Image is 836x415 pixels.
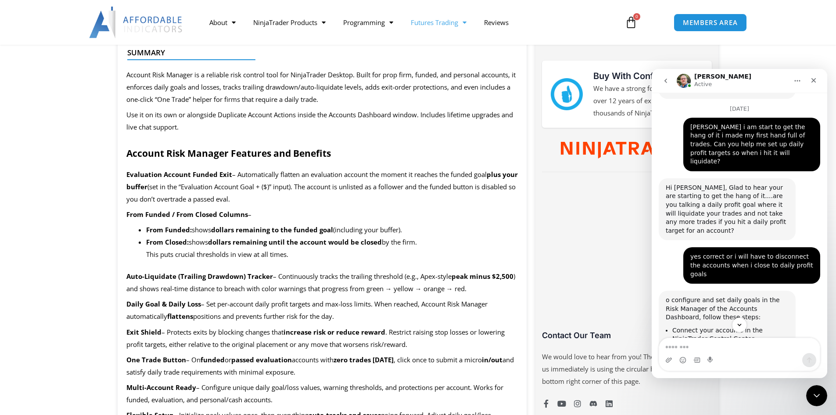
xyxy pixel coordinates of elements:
nav: Menu [201,12,615,32]
button: Emoji picker [28,288,35,295]
b: Multi-Account Ready [126,383,196,392]
a: About [201,12,244,32]
b: increase risk or reduce reward [283,328,385,336]
span: MEMBERS AREA [683,19,738,26]
a: Futures Trading [402,12,475,32]
b: zero trades [DATE] [334,355,394,364]
button: Scroll to bottom [80,249,95,263]
span: accounts with [292,355,334,364]
span: – [248,210,251,219]
a: Reviews [475,12,517,32]
iframe: Intercom live chat [652,69,827,378]
b: funded [201,355,225,364]
b: passed evaluation [231,355,292,364]
a: NinjaTrader Products [244,12,334,32]
b: From Closed: [146,238,189,246]
img: LogoAI | Affordable Indicators – NinjaTrader [89,7,183,38]
textarea: Message… [7,269,168,284]
span: – Set per-account daily profit targets and max-loss limits. When reached, Account Risk Manager au... [126,300,488,321]
span: (including your buffer). [333,225,402,234]
span: – Protects exits by blocking changes that [161,328,283,336]
b: flattens [167,312,193,321]
span: , click once to submit a micro [394,355,482,364]
b: peak minus $2,500 [452,272,513,281]
span: and satisfy daily trade requirements with minimal exposure. [126,355,514,376]
div: o configure and set daily goals in the Risk Manager of the Accounts Dashboard, follow these steps: [14,227,137,253]
button: Upload attachment [14,288,21,295]
b: plus your buffer [126,170,518,191]
span: – On [186,355,201,364]
span: positions and prevents further risk for the day. [193,312,334,321]
span: – Configure unique daily goal/loss values, warning thresholds, and protections per account. Works... [126,383,503,404]
b: Evaluation Account Funded Exit [126,170,232,179]
b: From Funded / From Closed Columns [126,210,248,219]
span: by the firm. [382,238,417,246]
a: 0 [612,10,650,35]
b: Daily Goal & Daily Loss [126,300,201,308]
h2: Account Risk Manager Features and Benefits [126,148,518,159]
span: – Continuously tracks the trailing threshold (e.g., Apex-style [273,272,452,281]
b: Auto-Liquidate (Trailing Drawdown) Tracker [126,272,273,281]
p: We would love to hear from you! The best way to reach us immediately is using the circular help b... [542,351,711,388]
img: mark thumbs good 43913 | Affordable Indicators – NinjaTrader [551,78,582,110]
b: From Funded: [146,225,192,234]
b: dollars remaining to the funded goal [211,225,333,234]
span: (set in the “Evaluation Account Goal + ($)” input). The account is unlisted as a follower and the... [126,182,516,203]
b: dollars remaining until the account would be closed [208,238,382,246]
span: Use it on its own or alongside Duplicate Account Actions inside the Accounts Dashboard window. In... [126,110,513,131]
span: . Restrict raising stop losses or lowering profit targets, either relative to the original placem... [126,328,505,349]
img: NinjaTrader Wordmark color RGB | Affordable Indicators – NinjaTrader [561,142,693,159]
iframe: Customer reviews powered by Trustpilot [542,183,711,337]
h4: Summary [127,48,510,57]
span: 0 [633,13,640,20]
li: Connect your accounts in the NinjaTrader Control Center. [21,257,137,274]
b: in/out [482,355,502,364]
h3: Buy With Confidence [593,69,703,83]
span: shows [192,225,211,234]
span: or [225,355,231,364]
p: We have a strong foundation with over 12 years of experience serving thousands of NinjaTrader users. [593,83,703,119]
span: – Automatically flatten an evaluation account the moment it reaches the funded goal [232,170,487,179]
h3: Contact Our Team [542,330,711,340]
span: shows [189,238,208,246]
span: Account Risk Manager is a reliable risk control tool for NinjaTrader Desktop. Built for prop firm... [126,70,516,104]
button: Gif picker [42,288,49,295]
b: Exit Shield [126,328,161,336]
iframe: Intercom live chat [806,385,827,406]
a: MEMBERS AREA [674,14,747,32]
b: One Trade Button [126,355,186,364]
button: Send a message… [151,284,165,298]
a: Programming [334,12,402,32]
span: This puts crucial thresholds in view at all times. [146,250,288,259]
button: Start recording [56,288,63,295]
